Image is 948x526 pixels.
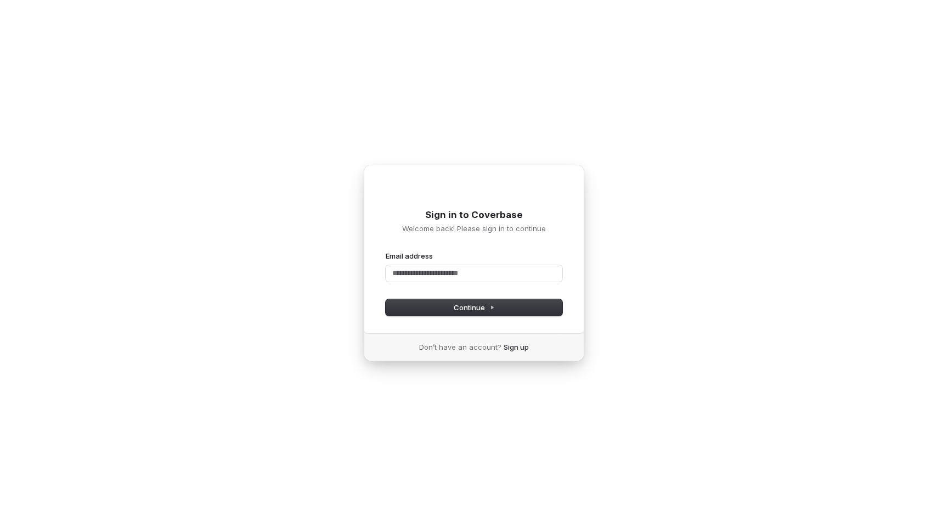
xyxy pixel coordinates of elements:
span: Don’t have an account? [419,342,501,352]
h1: Sign in to Coverbase [386,209,562,222]
span: Continue [454,303,495,312]
p: Welcome back! Please sign in to continue [386,223,562,233]
a: Sign up [504,342,529,352]
button: Continue [386,299,562,316]
label: Email address [386,251,433,261]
